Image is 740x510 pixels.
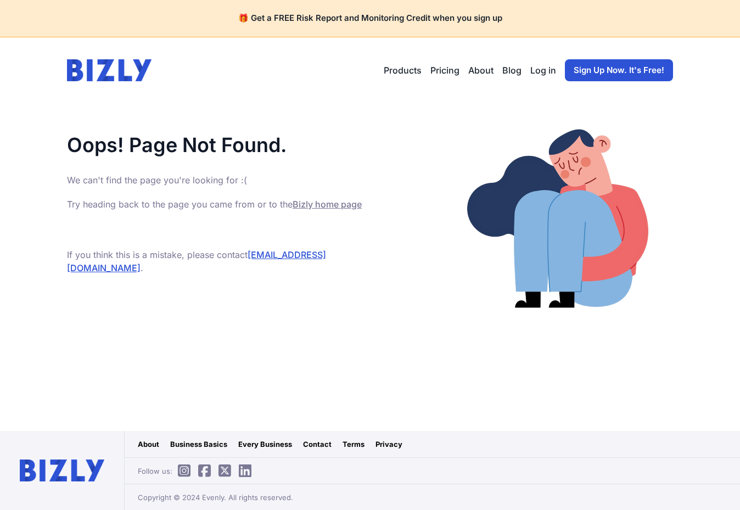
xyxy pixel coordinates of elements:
[530,64,556,77] a: Log in
[375,439,402,450] a: Privacy
[430,64,459,77] a: Pricing
[343,439,365,450] a: Terms
[138,492,293,503] span: Copyright © 2024 Evenly. All rights reserved.
[67,198,370,211] p: Try heading back to the page you came from or to the
[565,59,673,81] a: Sign Up Now. It's Free!
[138,466,257,477] span: Follow us:
[138,439,159,450] a: About
[67,134,370,156] h1: Oops! Page Not Found.
[502,64,522,77] a: Blog
[468,64,494,77] a: About
[384,64,422,77] button: Products
[293,199,362,210] a: Bizly home page
[13,13,727,24] h4: 🎁 Get a FREE Risk Report and Monitoring Credit when you sign up
[67,248,370,274] p: If you think this is a mistake, please contact .
[238,439,292,450] a: Every Business
[67,249,326,273] a: [EMAIL_ADDRESS][DOMAIN_NAME]
[67,173,370,187] p: We can't find the page you're looking for :(
[170,439,227,450] a: Business Basics
[303,439,332,450] a: Contact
